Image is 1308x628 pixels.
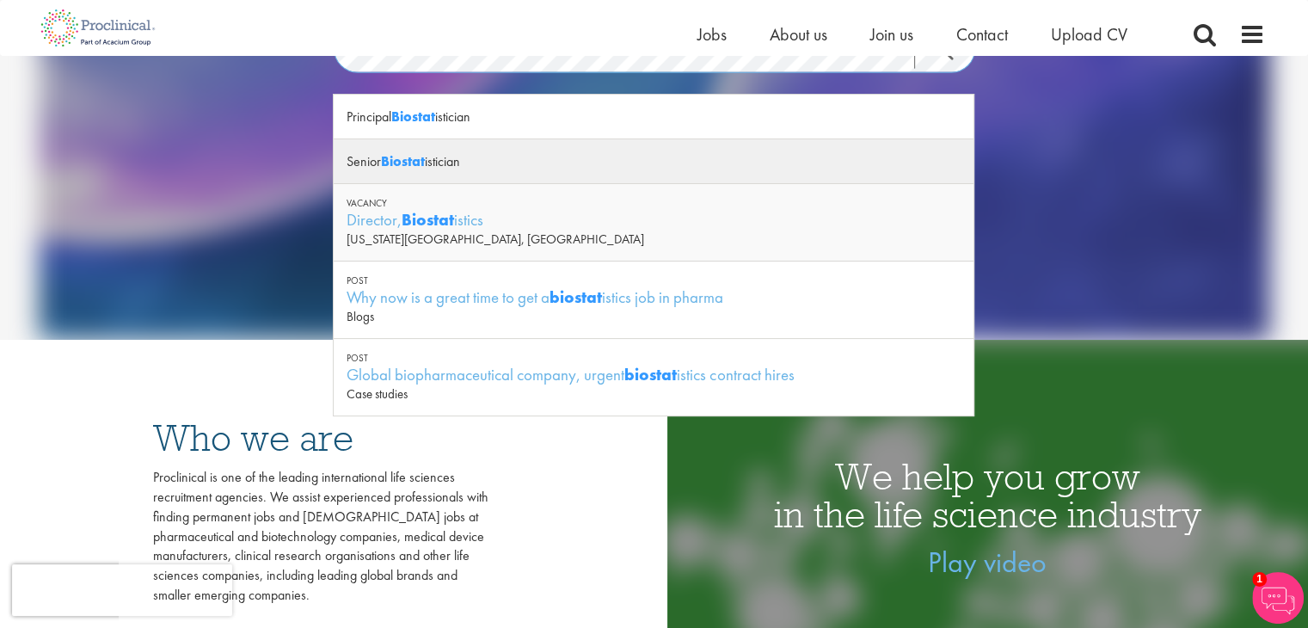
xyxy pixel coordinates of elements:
[1051,23,1127,46] a: Upload CV
[550,286,602,308] strong: biostat
[347,364,961,385] div: Global biopharmaceutical company, urgent istics contract hires
[347,197,961,209] div: Vacancy
[334,95,973,139] div: Principal istician
[402,209,454,231] strong: Biostat
[347,308,961,325] div: Blogs
[347,385,961,403] div: Case studies
[697,23,727,46] a: Jobs
[347,231,961,248] div: [US_STATE][GEOGRAPHIC_DATA], [GEOGRAPHIC_DATA]
[334,139,973,184] div: Senior istician
[381,152,425,170] strong: Biostat
[153,419,488,457] h3: Who we are
[870,23,913,46] a: Join us
[347,286,961,308] div: Why now is a great time to get a istics job in pharma
[928,544,1047,581] a: Play video
[624,364,677,385] strong: biostat
[347,274,961,286] div: Post
[347,352,961,364] div: Post
[153,468,488,606] div: Proclinical is one of the leading international life sciences recruitment agencies. We assist exp...
[1252,572,1267,587] span: 1
[956,23,1008,46] a: Contact
[391,108,435,126] strong: Biostat
[1252,572,1304,624] img: Chatbot
[770,23,827,46] a: About us
[12,564,232,616] iframe: reCAPTCHA
[347,209,961,231] div: Director, istics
